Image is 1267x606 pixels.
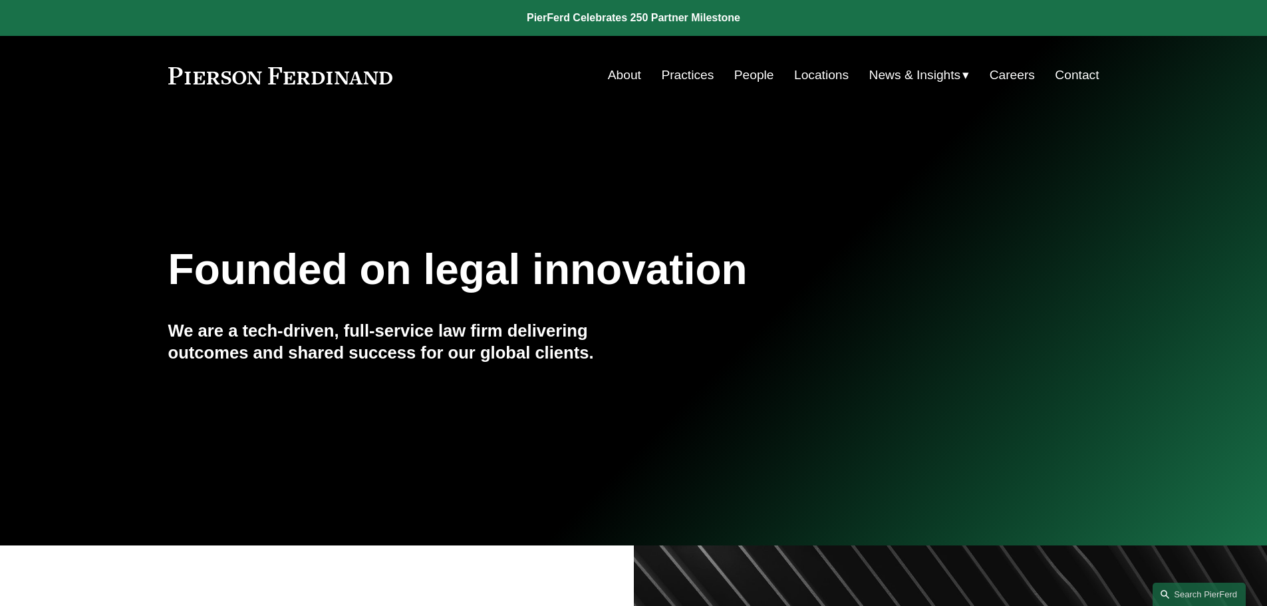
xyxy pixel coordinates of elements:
a: Search this site [1153,583,1246,606]
a: People [734,63,774,88]
h4: We are a tech-driven, full-service law firm delivering outcomes and shared success for our global... [168,320,634,363]
a: About [608,63,641,88]
a: Careers [990,63,1035,88]
a: Locations [794,63,849,88]
span: News & Insights [869,64,961,87]
a: Practices [661,63,714,88]
h1: Founded on legal innovation [168,245,944,294]
a: Contact [1055,63,1099,88]
a: folder dropdown [869,63,970,88]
